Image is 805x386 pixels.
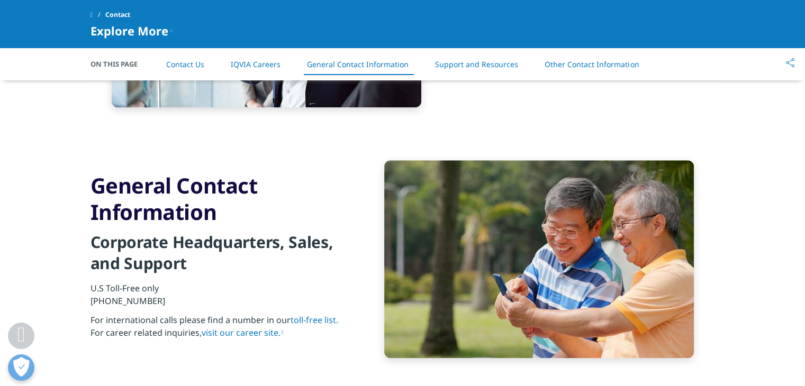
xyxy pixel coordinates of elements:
p: For international calls please find a number in our For career related inquiries, [91,314,347,346]
a: Contact Us [166,59,204,69]
h4: Corporate Headquarters, Sales, and Support [91,232,347,282]
span: Explore More [91,24,168,37]
a: toll-free list. [291,314,338,326]
a: IQVIA Careers [231,59,281,69]
a: Other Contact Information [545,59,639,69]
a: General Contact Information [307,59,409,69]
button: Open Preferences [8,354,34,381]
span: On This Page [91,59,149,69]
a: Support and Resources [435,59,518,69]
a: visit our career site. [202,327,284,338]
span: Contact [105,5,130,24]
p: U.S Toll-Free only [PHONE_NUMBER] [91,282,347,314]
h3: General Contact Information [91,172,347,225]
img: senior males at park with cell phone [384,160,694,358]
